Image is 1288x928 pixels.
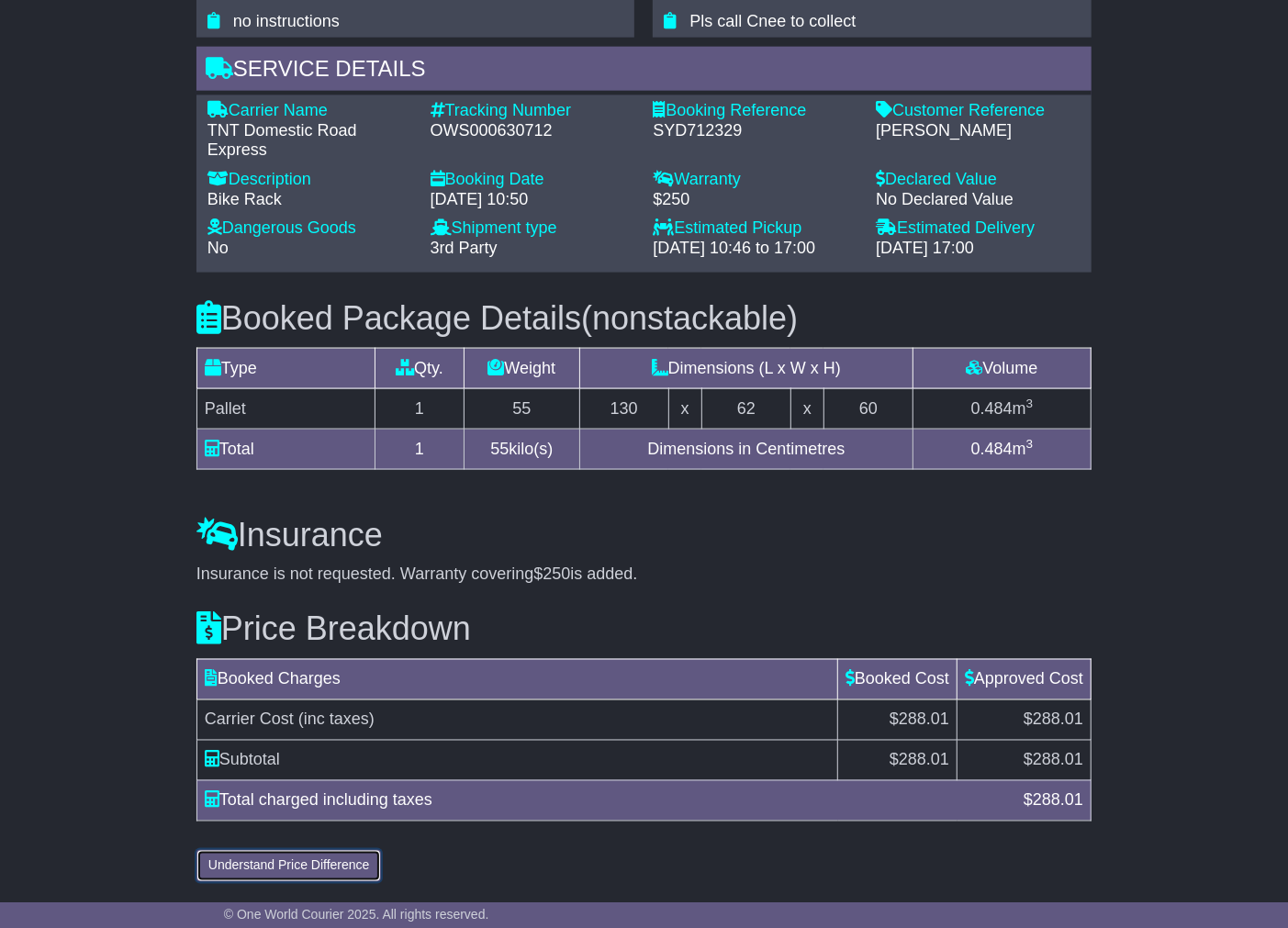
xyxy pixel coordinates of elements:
h3: Booked Package Details [196,300,1092,337]
sup: 3 [1026,437,1034,451]
div: Carrier Name [207,101,412,121]
span: 0.484 [971,440,1013,458]
span: Pls call Cnee to collect [689,12,856,30]
td: 62 [701,389,790,430]
span: $288.01 [890,710,949,729]
td: Qty. [375,349,464,389]
span: No [207,239,229,257]
div: Tracking Number [431,101,635,121]
span: $288.01 [1024,710,1083,729]
div: $ [1014,788,1092,813]
td: Pallet [196,389,375,430]
td: x [668,389,701,430]
td: Subtotal [196,740,837,780]
span: (nonstackable) [581,299,798,337]
td: m [913,430,1091,470]
span: no instructions [233,12,340,30]
span: 288.01 [899,751,949,769]
td: m [913,389,1091,430]
td: 1 [375,430,464,470]
span: 0.484 [971,399,1013,418]
div: Dangerous Goods [207,218,412,239]
div: [PERSON_NAME] [876,121,1081,141]
div: OWS000630712 [431,121,635,141]
div: Booking Date [431,170,635,190]
td: kilo(s) [464,430,579,470]
td: Approved Cost [958,659,1092,699]
div: $250 [653,190,857,210]
td: Type [196,349,375,389]
div: TNT Domestic Road Express [207,121,412,161]
span: 288.01 [1033,751,1083,769]
div: Declared Value [876,170,1081,190]
td: Total [196,430,375,470]
span: 288.01 [1033,791,1083,810]
td: Booked Cost [838,659,958,699]
td: Volume [913,349,1091,389]
td: 130 [579,389,668,430]
div: SYD712329 [653,121,857,141]
div: Bike Rack [207,190,412,210]
td: x [790,389,823,430]
td: Dimensions in Centimetres [579,430,913,470]
div: Shipment type [431,218,635,239]
div: [DATE] 10:46 to 17:00 [653,239,857,259]
span: (inc taxes) [298,710,375,729]
div: Total charged including taxes [196,788,1014,813]
h3: Price Breakdown [196,611,1092,648]
div: No Declared Value [876,190,1081,210]
td: 1 [375,389,464,430]
div: [DATE] 10:50 [431,190,635,210]
div: Estimated Delivery [876,218,1081,239]
h3: Insurance [196,517,1092,553]
td: 55 [464,389,579,430]
sup: 3 [1026,397,1034,410]
td: $ [958,740,1092,780]
td: $ [838,740,958,780]
td: Dimensions (L x W x H) [579,349,913,389]
div: Estimated Pickup [653,218,857,239]
div: Booking Reference [653,101,857,121]
div: Warranty [653,170,857,190]
td: 60 [823,389,913,430]
span: 3rd Party [431,239,498,257]
span: 55 [490,440,509,458]
td: Weight [464,349,579,389]
span: $250 [533,565,570,583]
div: Description [207,170,412,190]
div: Service Details [196,47,1092,96]
button: Understand Price Difference [196,850,382,882]
span: Carrier Cost [205,710,294,729]
span: © One World Courier 2025. All rights reserved. [224,907,489,922]
div: Customer Reference [876,101,1081,121]
div: Insurance is not requested. Warranty covering is added. [196,565,1092,585]
td: Booked Charges [196,659,837,699]
div: [DATE] 17:00 [876,239,1081,259]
